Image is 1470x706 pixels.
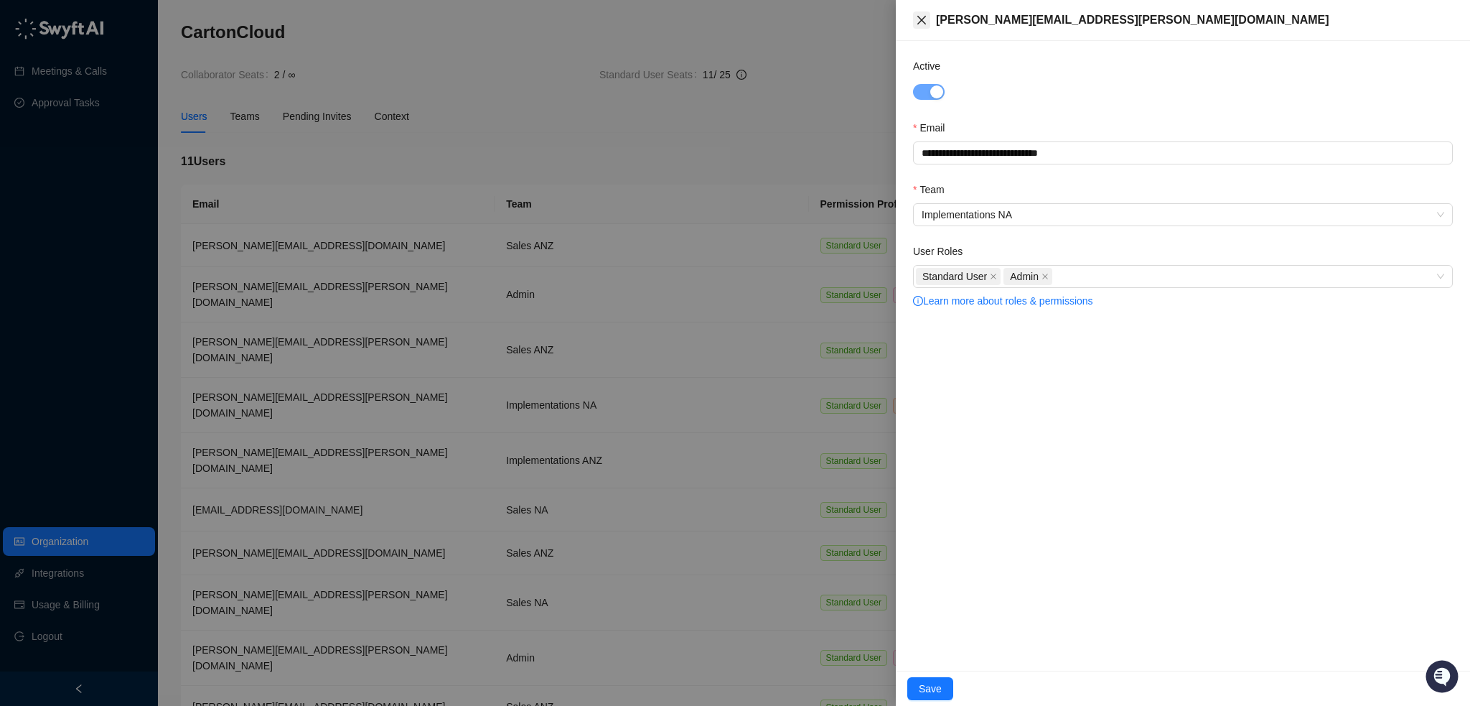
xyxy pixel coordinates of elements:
span: close [990,273,997,280]
a: info-circleLearn more about roles & permissions [913,295,1093,307]
label: Team [913,182,955,198]
a: Powered byPylon [101,236,174,247]
label: User Roles [913,243,973,259]
span: Admin [1003,268,1052,285]
a: 📚Docs [9,195,59,221]
span: info-circle [913,296,923,306]
span: Admin [1010,269,1039,284]
img: 5124521997842_fc6d7dfcefe973c2e489_88.png [14,130,40,156]
div: 📚 [14,203,26,214]
a: 📶Status [59,195,116,221]
span: Docs [29,201,53,215]
span: close [1041,273,1049,280]
label: Email [913,120,955,136]
input: Email [913,141,1453,164]
label: Active [913,58,950,74]
div: We're offline, we'll be back soon [49,144,187,156]
button: Save [907,677,953,700]
p: Welcome 👋 [14,57,261,80]
div: Start new chat [49,130,235,144]
button: Close [913,11,930,29]
span: Pylon [143,236,174,247]
img: Swyft AI [14,14,43,43]
iframe: Open customer support [1424,659,1463,697]
span: Standard User [916,268,1001,285]
div: 📶 [65,203,76,214]
button: Active [913,84,945,100]
span: Save [919,681,942,697]
span: close [916,14,927,26]
div: [PERSON_NAME][EMAIL_ADDRESS][PERSON_NAME][DOMAIN_NAME] [936,11,1453,29]
span: Implementations NA [922,204,1444,226]
h2: How can we help? [14,80,261,103]
span: Standard User [922,269,987,284]
button: Start new chat [244,134,261,152]
span: Status [79,201,111,215]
